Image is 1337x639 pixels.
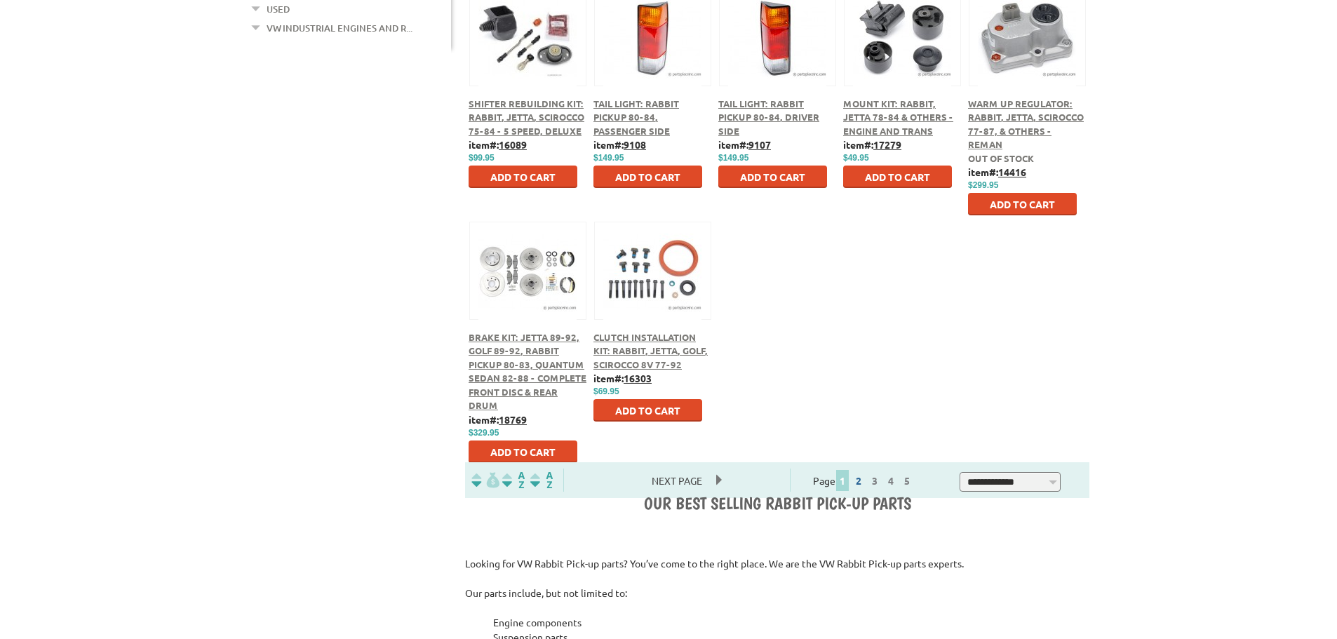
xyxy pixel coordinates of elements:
a: Tail Light: Rabbit Pickup 80-84, Driver Side [718,97,819,137]
p: Our parts include, but not limited to: [465,586,1089,600]
span: $149.95 [593,153,624,163]
u: 16303 [624,372,652,384]
b: item#: [469,138,527,151]
span: 1 [836,470,849,491]
a: Clutch Installation Kit: Rabbit, Jetta, Golf, Scirocco 8V 77-92 [593,331,708,370]
a: Brake Kit: Jetta 89-92, Golf 89-92, Rabbit Pickup 80-83, Quantum Sedan 82-88 - Complete Front Dis... [469,331,586,412]
button: Add to Cart [469,440,577,463]
b: item#: [469,413,527,426]
a: Next Page [638,474,716,487]
button: Add to Cart [593,399,702,422]
b: item#: [843,138,901,151]
div: OUR BEST SELLING Rabbit Pick-up PARTS [465,493,1089,516]
a: Warm Up Regulator: Rabbit, Jetta, Scirocco 77-87, & Others - Reman [968,97,1084,151]
b: item#: [968,166,1026,178]
b: item#: [593,372,652,384]
img: Sort by Sales Rank [528,472,556,488]
u: 9108 [624,138,646,151]
b: item#: [718,138,771,151]
li: Engine components [493,615,1089,630]
span: Out of stock [968,152,1034,164]
u: 9107 [748,138,771,151]
span: Next Page [638,470,716,491]
a: Shifter Rebuilding Kit: Rabbit, Jetta, Scirocco 75-84 - 5 Speed, Deluxe [469,97,584,137]
img: Sort by Headline [499,472,528,488]
u: 14416 [998,166,1026,178]
p: Looking for VW Rabbit Pick-up parts? You’ve come to the right place. We are the VW Rabbit Pick-up... [465,556,1089,571]
button: Add to Cart [469,166,577,188]
span: Add to Cart [740,170,805,183]
a: 4 [885,474,897,487]
span: Add to Cart [865,170,930,183]
button: Add to Cart [843,166,952,188]
span: $49.95 [843,153,869,163]
a: Tail Light: Rabbit Pickup 80-84, Passenger Side [593,97,679,137]
span: Add to Cart [615,404,680,417]
span: $299.95 [968,180,998,190]
a: 2 [852,474,865,487]
button: Add to Cart [593,166,702,188]
button: Add to Cart [718,166,827,188]
span: $69.95 [593,386,619,396]
a: 3 [868,474,881,487]
a: Mount Kit: Rabbit, Jetta 78-84 & Others - Engine and Trans [843,97,953,137]
u: 18769 [499,413,527,426]
b: item#: [593,138,646,151]
u: 16089 [499,138,527,151]
span: $329.95 [469,428,499,438]
div: Page [790,469,937,492]
span: Add to Cart [615,170,680,183]
span: Add to Cart [490,445,556,458]
u: 17279 [873,138,901,151]
a: VW Industrial Engines and R... [267,19,412,37]
span: $99.95 [469,153,495,163]
img: filterpricelow.svg [471,472,499,488]
span: $149.95 [718,153,748,163]
button: Add to Cart [968,193,1077,215]
a: 5 [901,474,913,487]
span: Add to Cart [990,198,1055,210]
span: Add to Cart [490,170,556,183]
